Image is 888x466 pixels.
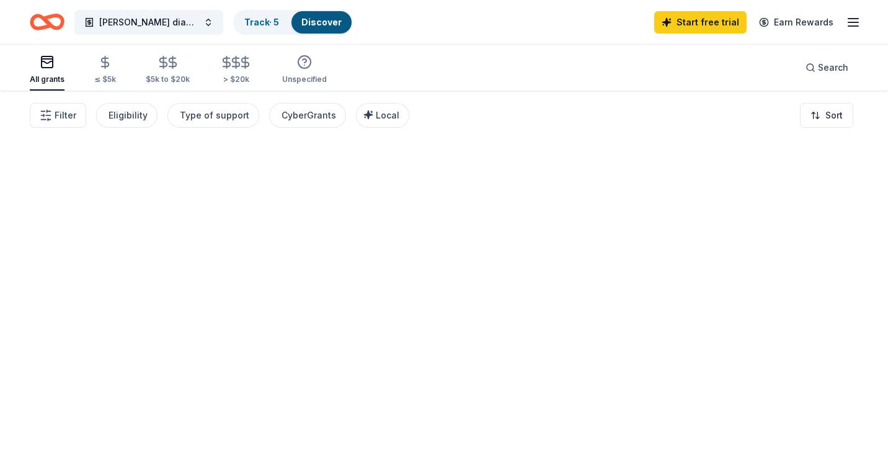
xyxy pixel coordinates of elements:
[818,60,848,75] span: Search
[282,74,327,84] div: Unspecified
[282,108,336,123] div: CyberGrants
[94,74,116,84] div: ≤ $5k
[96,103,158,128] button: Eligibility
[109,108,148,123] div: Eligibility
[55,108,76,123] span: Filter
[220,74,252,84] div: > $20k
[269,103,346,128] button: CyberGrants
[233,10,353,35] button: Track· 5Discover
[30,7,64,37] a: Home
[74,10,223,35] button: [PERSON_NAME] diablos
[94,50,116,91] button: ≤ $5k
[244,17,279,27] a: Track· 5
[301,17,342,27] a: Discover
[752,11,841,34] a: Earn Rewards
[825,108,843,123] span: Sort
[220,50,252,91] button: > $20k
[30,74,64,84] div: All grants
[167,103,259,128] button: Type of support
[180,108,249,123] div: Type of support
[282,50,327,91] button: Unspecified
[146,50,190,91] button: $5k to $20k
[30,103,86,128] button: Filter
[30,50,64,91] button: All grants
[146,74,190,84] div: $5k to $20k
[99,15,198,30] span: [PERSON_NAME] diablos
[356,103,409,128] button: Local
[376,110,399,120] span: Local
[800,103,853,128] button: Sort
[796,55,858,80] button: Search
[654,11,747,34] a: Start free trial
